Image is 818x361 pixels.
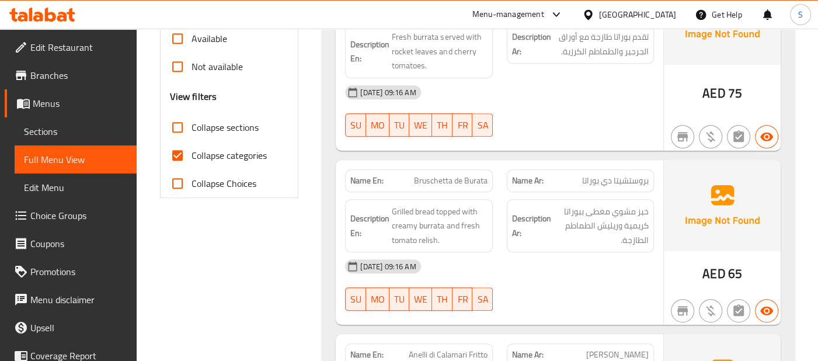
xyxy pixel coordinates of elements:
button: SU [345,287,366,311]
a: Sections [15,117,137,145]
span: تقدم بوراتا طازجة مع أوراق الجرجير والطماطم الكرزية. [554,30,649,58]
span: SA [477,117,488,134]
span: خبز مشوي مغطى ببوراتا كريمية وريليش الطماطم الطازجة. [554,204,649,248]
button: Purchased item [699,299,722,322]
span: Collapse Choices [192,176,256,190]
button: SA [472,287,493,311]
h3: View filters [170,90,217,103]
span: Choice Groups [30,209,127,223]
span: Upsell [30,321,127,335]
a: Full Menu View [15,145,137,173]
span: Promotions [30,265,127,279]
span: TU [394,291,405,308]
span: Collapse sections [192,120,259,134]
span: Anelli di Calamari Fritto [409,349,488,361]
span: FR [457,291,468,308]
span: SU [350,291,361,308]
button: WE [409,113,432,137]
span: MO [371,117,385,134]
button: TU [389,287,409,311]
button: TH [432,287,452,311]
span: [PERSON_NAME] [586,349,649,361]
span: SA [477,291,488,308]
a: Choice Groups [5,202,137,230]
button: Not has choices [727,125,750,148]
span: MO [371,291,385,308]
span: 65 [728,262,742,285]
strong: Name Ar: [512,349,544,361]
button: FR [452,113,472,137]
button: Not has choices [727,299,750,322]
a: Promotions [5,258,137,286]
div: Menu-management [472,8,544,22]
button: Purchased item [699,125,722,148]
span: 75 [728,82,742,105]
a: Upsell [5,314,137,342]
button: Not branch specific item [671,125,694,148]
button: TU [389,113,409,137]
span: WE [414,117,427,134]
a: Branches [5,61,137,89]
span: Branches [30,68,127,82]
span: Full Menu View [24,152,127,166]
strong: Name En: [350,349,384,361]
span: Menus [33,96,127,110]
a: Edit Restaurant [5,33,137,61]
span: TH [437,291,448,308]
span: Edit Restaurant [30,40,127,54]
a: Edit Menu [15,173,137,202]
span: S [798,8,803,21]
strong: Name En: [350,175,384,187]
strong: Name Ar: [512,175,544,187]
span: Menu disclaimer [30,293,127,307]
span: [DATE] 09:16 AM [356,261,420,272]
strong: Description Ar: [512,211,551,240]
a: Menus [5,89,137,117]
div: [GEOGRAPHIC_DATA] [599,8,676,21]
button: SA [472,113,493,137]
span: بروستشيتا دي بوراتا [582,175,649,187]
span: WE [414,291,427,308]
span: TH [437,117,448,134]
strong: Description Ar: [512,30,551,58]
button: Available [755,299,778,322]
button: Not branch specific item [671,299,694,322]
span: Available [192,32,227,46]
strong: Description En: [350,211,389,240]
span: Coupons [30,237,127,251]
a: Coupons [5,230,137,258]
button: WE [409,287,432,311]
span: Sections [24,124,127,138]
span: [DATE] 09:16 AM [356,87,420,98]
span: Fresh burrata served with rocket leaves and cherry tomatoes. [392,30,487,73]
button: SU [345,113,366,137]
span: Bruschetta de Burata [414,175,488,187]
strong: Description En: [350,37,389,66]
span: Grilled bread topped with creamy burrata and fresh tomato relish. [392,204,487,248]
img: Ae5nvW7+0k+MAAAAAElFTkSuQmCC [664,160,781,251]
span: Edit Menu [24,180,127,195]
span: FR [457,117,468,134]
span: Collapse categories [192,148,267,162]
span: Not available [192,60,243,74]
span: SU [350,117,361,134]
button: FR [452,287,472,311]
button: MO [366,287,389,311]
span: AED [702,82,725,105]
a: Menu disclaimer [5,286,137,314]
button: MO [366,113,389,137]
button: TH [432,113,452,137]
span: AED [702,262,725,285]
span: TU [394,117,405,134]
